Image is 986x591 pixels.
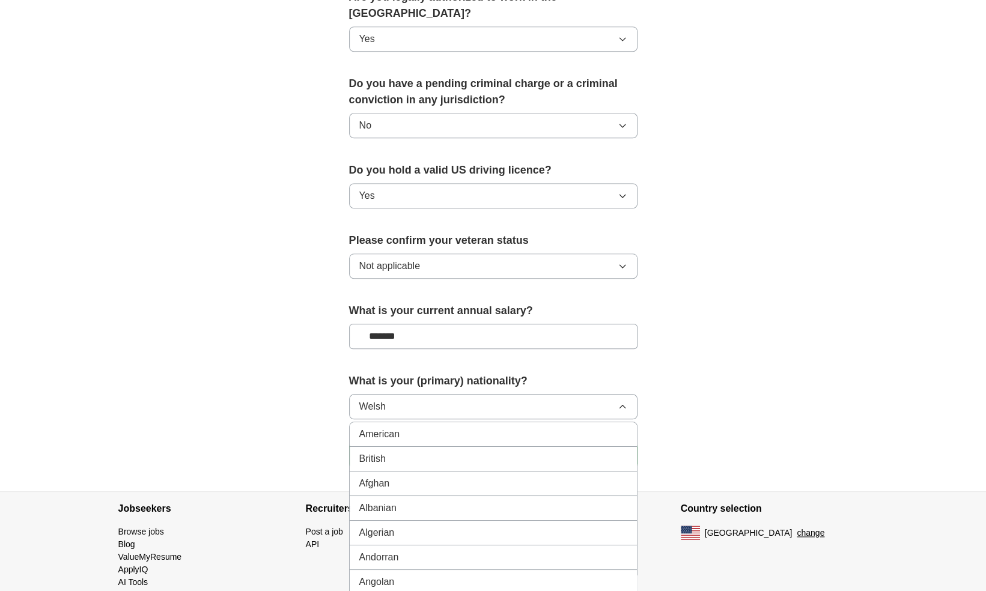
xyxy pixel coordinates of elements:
label: What is your (primary) nationality? [349,373,638,389]
button: Yes [349,183,638,208]
a: AI Tools [118,577,148,587]
label: Do you hold a valid US driving licence? [349,162,638,178]
label: Please confirm your veteran status [349,232,638,249]
span: Albanian [359,501,397,515]
label: Do you have a pending criminal charge or a criminal conviction in any jurisdiction? [349,76,638,108]
span: Yes [359,32,375,46]
label: What is your current annual salary? [349,303,638,319]
button: change [797,527,824,539]
span: Algerian [359,526,395,540]
span: Welsh [359,399,386,414]
span: [GEOGRAPHIC_DATA] [705,527,793,539]
span: Afghan [359,476,390,491]
span: Andorran [359,550,399,565]
a: Blog [118,539,135,549]
span: British [359,452,386,466]
a: ValueMyResume [118,552,182,562]
span: Not applicable [359,259,420,273]
button: Welsh [349,394,638,419]
a: ApplyIQ [118,565,148,574]
span: Angolan [359,575,395,589]
a: Browse jobs [118,527,164,536]
a: Post a job [306,527,343,536]
span: No [359,118,371,133]
span: American [359,427,400,441]
span: Yes [359,189,375,203]
h4: Country selection [681,492,868,526]
button: Yes [349,26,638,52]
a: API [306,539,320,549]
button: No [349,113,638,138]
img: US flag [681,526,700,540]
button: Not applicable [349,253,638,279]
